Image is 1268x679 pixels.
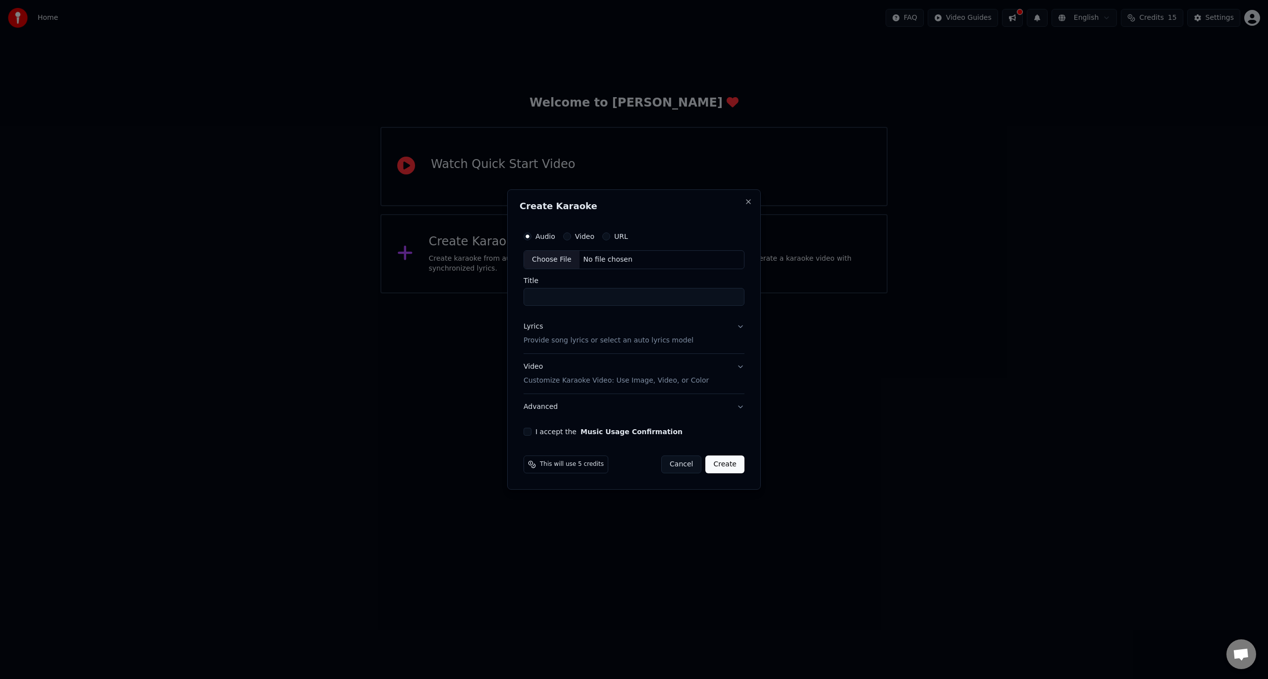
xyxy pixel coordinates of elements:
[524,322,543,332] div: Lyrics
[705,455,744,473] button: Create
[524,251,580,269] div: Choose File
[535,428,683,435] label: I accept the
[540,460,604,468] span: This will use 5 credits
[524,354,744,394] button: VideoCustomize Karaoke Video: Use Image, Video, or Color
[580,255,636,265] div: No file chosen
[575,233,594,240] label: Video
[524,336,693,345] p: Provide song lyrics or select an auto lyrics model
[524,277,744,284] label: Title
[524,362,709,386] div: Video
[520,202,748,211] h2: Create Karaoke
[581,428,683,435] button: I accept the
[535,233,555,240] label: Audio
[524,376,709,386] p: Customize Karaoke Video: Use Image, Video, or Color
[614,233,628,240] label: URL
[661,455,701,473] button: Cancel
[524,394,744,420] button: Advanced
[524,314,744,353] button: LyricsProvide song lyrics or select an auto lyrics model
